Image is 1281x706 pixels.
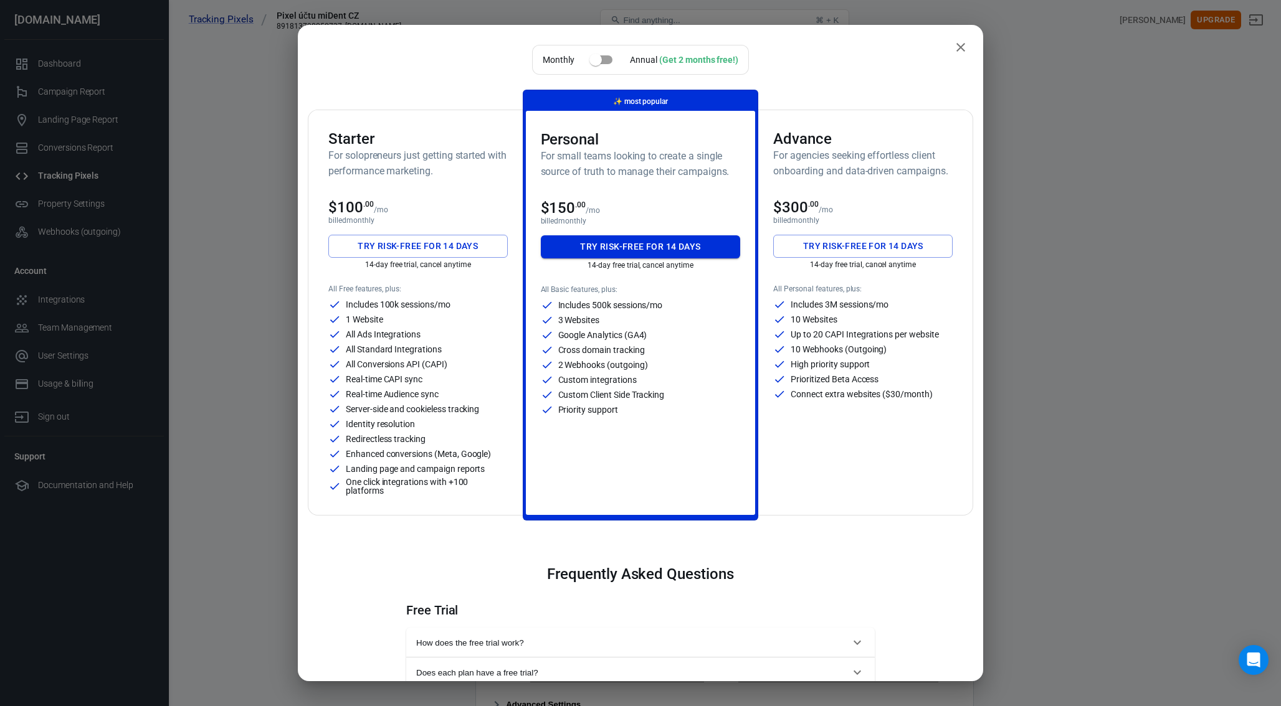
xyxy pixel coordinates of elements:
p: Cross domain tracking [558,346,645,354]
p: High priority support [791,360,870,369]
p: Up to 20 CAPI Integrations per website [791,330,938,339]
p: All Standard Integrations [346,345,442,354]
span: $300 [773,199,819,216]
p: /mo [819,205,833,214]
p: All Free features, plus: [328,285,508,293]
p: All Basic features, plus: [541,285,741,294]
h4: Free Trial [406,603,875,618]
button: Try risk-free for 14 days [773,235,953,258]
span: $100 [328,199,374,216]
p: Redirectless tracking [346,435,426,443]
p: Real-time Audience sync [346,390,439,398]
p: All Conversions API (CAPI) [346,360,447,369]
p: 10 Webhooks (Outgoing) [791,345,887,354]
p: Landing page and campaign reports [346,464,485,473]
span: magic [613,97,622,106]
p: Priority support [558,405,618,414]
div: Open Intercom Messenger [1239,645,1269,675]
span: Does each plan have a free trial? [416,668,850,677]
div: (Get 2 months free!) [659,55,738,65]
div: Annual [630,54,738,67]
p: 2 Webhooks (outgoing) [558,360,648,369]
p: /mo [374,205,388,214]
p: Identity resolution [346,420,415,428]
h6: For solopreneurs just getting started with performance marketing. [328,148,508,179]
button: Try risk-free for 14 days [328,235,508,258]
p: Real-time CAPI sync [346,375,422,384]
p: Custom integrations [558,375,637,384]
button: Does each plan have a free trial? [406,657,875,687]
sup: .00 [363,200,374,209]
p: Monthly [543,54,574,67]
p: Custom Client Side Tracking [558,390,665,399]
h6: For small teams looking to create a single source of truth to manage their campaigns. [541,148,741,179]
p: Enhanced conversions (Meta, Google) [346,449,491,458]
h3: Personal [541,131,741,148]
button: How does the free trial work? [406,628,875,657]
p: All Ads Integrations [346,330,421,339]
p: 14-day free trial, cancel anytime [773,260,953,269]
p: Includes 3M sessions/mo [791,300,888,309]
p: Google Analytics (GA4) [558,331,647,339]
sup: .00 [575,200,586,209]
sup: .00 [808,200,819,209]
p: billed monthly [328,216,508,225]
p: /mo [586,206,600,215]
p: Server-side and cookieless tracking [346,405,479,413]
p: 10 Websites [791,315,837,324]
p: billed monthly [773,216,953,225]
button: Try risk-free for 14 days [541,235,741,258]
p: 3 Websites [558,316,600,324]
h3: Starter [328,130,508,148]
p: Includes 100k sessions/mo [346,300,450,309]
p: All Personal features, plus: [773,285,953,293]
h3: Advance [773,130,953,148]
span: $150 [541,199,586,217]
p: 14-day free trial, cancel anytime [328,260,508,269]
p: billed monthly [541,217,741,225]
p: Includes 500k sessions/mo [558,301,663,309]
button: close [948,35,973,60]
span: How does the free trial work? [416,638,850,647]
p: 1 Website [346,315,383,324]
p: most popular [613,95,668,108]
p: Connect extra websites ($30/month) [791,390,932,398]
h3: Frequently Asked Questions [406,565,875,583]
p: 14-day free trial, cancel anytime [541,261,741,270]
p: Prioritized Beta Access [791,375,879,384]
p: One click integrations with +100 platforms [346,478,508,495]
h6: For agencies seeking effortless client onboarding and data-driven campaigns. [773,148,953,179]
